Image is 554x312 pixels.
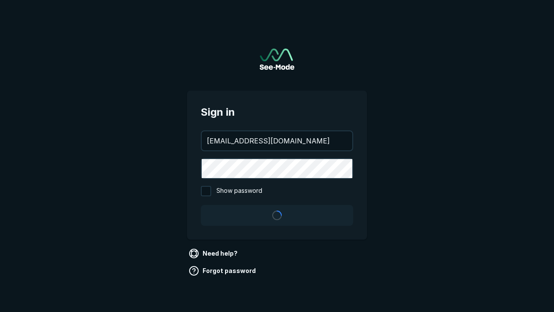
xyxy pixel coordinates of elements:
img: See-Mode Logo [260,49,294,70]
a: Forgot password [187,264,259,278]
a: Need help? [187,247,241,260]
a: Go to sign in [260,49,294,70]
span: Sign in [201,104,353,120]
input: your@email.com [202,131,352,150]
span: Show password [216,186,262,196]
